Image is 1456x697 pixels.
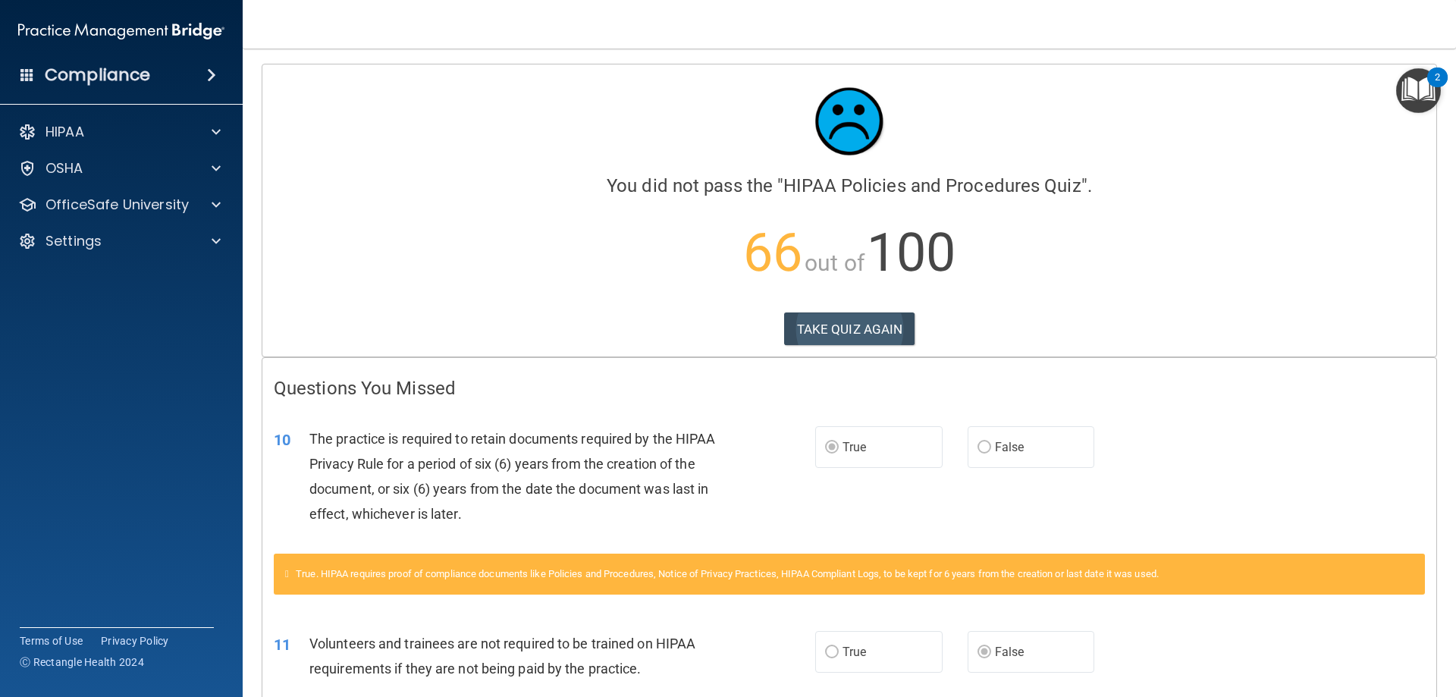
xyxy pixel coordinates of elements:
span: True [843,440,866,454]
p: Settings [45,232,102,250]
input: False [977,442,991,454]
a: Settings [18,232,221,250]
button: Open Resource Center, 2 new notifications [1396,68,1441,113]
span: False [995,645,1025,659]
a: Terms of Use [20,633,83,648]
span: True. HIPAA requires proof of compliance documents like Policies and Procedures, Notice of Privac... [296,568,1159,579]
img: PMB logo [18,16,224,46]
input: True [825,442,839,454]
input: False [977,647,991,658]
span: False [995,440,1025,454]
iframe: Drift Widget Chat Controller [1380,592,1438,650]
a: OfficeSafe University [18,196,221,214]
span: HIPAA Policies and Procedures Quiz [783,175,1081,196]
h4: Questions You Missed [274,378,1425,398]
p: OSHA [45,159,83,177]
h4: You did not pass the " ". [274,176,1425,196]
span: The practice is required to retain documents required by the HIPAA Privacy Rule for a period of s... [309,431,716,523]
a: OSHA [18,159,221,177]
img: sad_face.ecc698e2.jpg [804,76,895,167]
span: 11 [274,636,290,654]
div: 2 [1435,77,1440,97]
span: 100 [867,221,955,284]
a: Privacy Policy [101,633,169,648]
a: HIPAA [18,123,221,141]
h4: Compliance [45,64,150,86]
span: out of [805,250,864,276]
span: True [843,645,866,659]
p: OfficeSafe University [45,196,189,214]
span: 10 [274,431,290,449]
span: 66 [743,221,802,284]
span: Ⓒ Rectangle Health 2024 [20,655,144,670]
span: Volunteers and trainees are not required to be trained on HIPAA requirements if they are not bein... [309,636,695,677]
button: TAKE QUIZ AGAIN [784,312,915,346]
input: True [825,647,839,658]
p: HIPAA [45,123,84,141]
